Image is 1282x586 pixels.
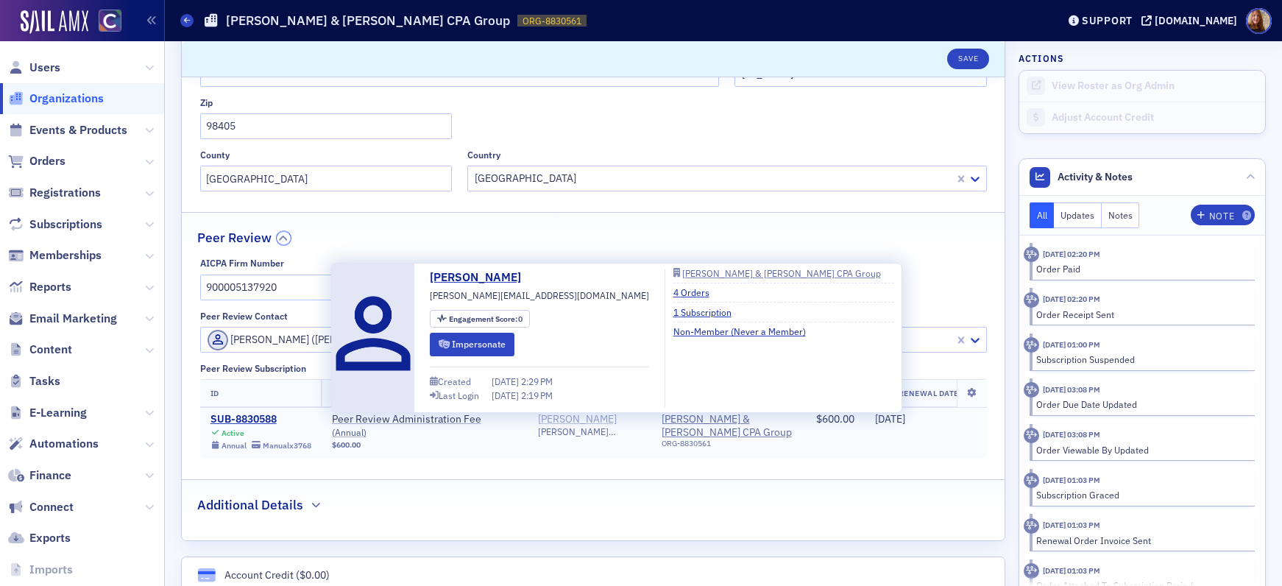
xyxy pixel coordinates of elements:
[332,413,517,439] span: Peer Review Administration Fee
[29,279,71,295] span: Reports
[8,279,71,295] a: Reports
[197,495,303,515] h2: Additional Details
[29,499,74,515] span: Connect
[1209,212,1234,220] div: Note
[88,10,121,35] a: View Homepage
[29,342,72,358] span: Content
[1191,205,1255,225] button: Note
[1043,565,1100,576] time: 1/7/2025 01:03 PM
[430,333,514,356] button: Impersonate
[438,378,471,386] div: Created
[1052,111,1258,124] div: Adjust Account Credit
[673,306,743,319] a: 1 Subscription
[449,315,523,323] div: 0
[21,10,88,34] a: SailAMX
[224,568,330,583] div: Account Credit ( )
[29,153,65,169] span: Orders
[1024,473,1039,488] div: Activity
[226,12,510,29] h1: [PERSON_NAME] & [PERSON_NAME] CPA Group
[1019,102,1265,133] a: Adjust Account Credit
[29,91,104,107] span: Organizations
[1102,202,1140,228] button: Notes
[1246,8,1272,34] span: Profile
[467,149,500,160] div: Country
[29,122,127,138] span: Events & Products
[8,311,117,327] a: Email Marketing
[947,49,989,69] button: Save
[8,342,72,358] a: Content
[200,149,230,160] div: County
[29,185,101,201] span: Registrations
[523,15,581,27] span: ORG-8830561
[263,441,311,451] div: Manual x3768
[29,405,87,421] span: E-Learning
[816,412,854,426] span: $600.00
[492,375,521,387] span: [DATE]
[8,216,102,233] a: Subscriptions
[1036,353,1244,366] div: Subscription Suspended
[1054,202,1102,228] button: Updates
[1036,308,1244,321] div: Order Receipt Sent
[1141,15,1242,26] button: [DOMAIN_NAME]
[29,530,71,546] span: Exports
[8,91,104,107] a: Organizations
[1043,520,1100,530] time: 1/7/2025 01:03 PM
[8,60,60,76] a: Users
[29,311,117,327] span: Email Marketing
[8,373,60,389] a: Tasks
[662,439,796,453] div: ORG-8830561
[875,388,959,398] span: Next Renewal Date
[1043,384,1100,395] time: 1/7/2025 03:08 PM
[222,428,244,438] div: Active
[673,286,720,299] a: 4 Orders
[8,122,127,138] a: Events & Products
[29,373,60,389] span: Tasks
[1030,202,1055,228] button: All
[8,247,102,264] a: Memberships
[200,311,288,322] div: Peer Review Contact
[210,413,311,426] a: SUB-8830588
[1043,475,1100,485] time: 1/7/2025 01:03 PM
[1024,292,1039,308] div: Activity
[1155,14,1237,27] div: [DOMAIN_NAME]
[682,269,881,278] div: [PERSON_NAME] & [PERSON_NAME] CPA Group
[29,436,99,452] span: Automations
[1024,518,1039,534] div: Activity
[210,388,219,398] span: ID
[8,499,74,515] a: Connect
[29,467,71,484] span: Finance
[200,97,213,108] div: Zip
[8,185,101,201] a: Registrations
[439,392,479,400] div: Last Login
[662,413,796,439] a: [PERSON_NAME] & [PERSON_NAME] CPA Group
[1036,443,1244,456] div: Order Viewable By Updated
[1024,563,1039,579] div: Activity
[208,330,952,350] div: [PERSON_NAME] ([PERSON_NAME][EMAIL_ADDRESS][DOMAIN_NAME])
[8,467,71,484] a: Finance
[29,60,60,76] span: Users
[673,325,817,338] a: Non-Member (Never a Member)
[99,10,121,32] img: SailAMX
[1036,262,1244,275] div: Order Paid
[1024,337,1039,353] div: Activity
[521,375,553,387] span: 2:29 PM
[538,426,641,437] span: [PERSON_NAME][EMAIL_ADDRESS][DOMAIN_NAME]
[521,389,553,401] span: 2:19 PM
[430,269,532,286] a: [PERSON_NAME]
[8,405,87,421] a: E-Learning
[197,228,272,247] h2: Peer Review
[1043,429,1100,439] time: 1/7/2025 03:08 PM
[200,258,284,269] div: AICPA Firm Number
[662,413,796,453] span: Hayes McColloch & Vickerman CPA Group
[538,413,617,426] a: [PERSON_NAME]
[1043,294,1100,304] time: 5/6/2025 02:20 PM
[1058,169,1133,185] span: Activity & Notes
[430,310,530,328] div: Engagement Score: 0
[1024,247,1039,262] div: Activity
[332,426,366,438] span: ( Annual )
[1024,428,1039,443] div: Activity
[1043,249,1100,259] time: 5/6/2025 02:20 PM
[875,412,905,426] span: [DATE]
